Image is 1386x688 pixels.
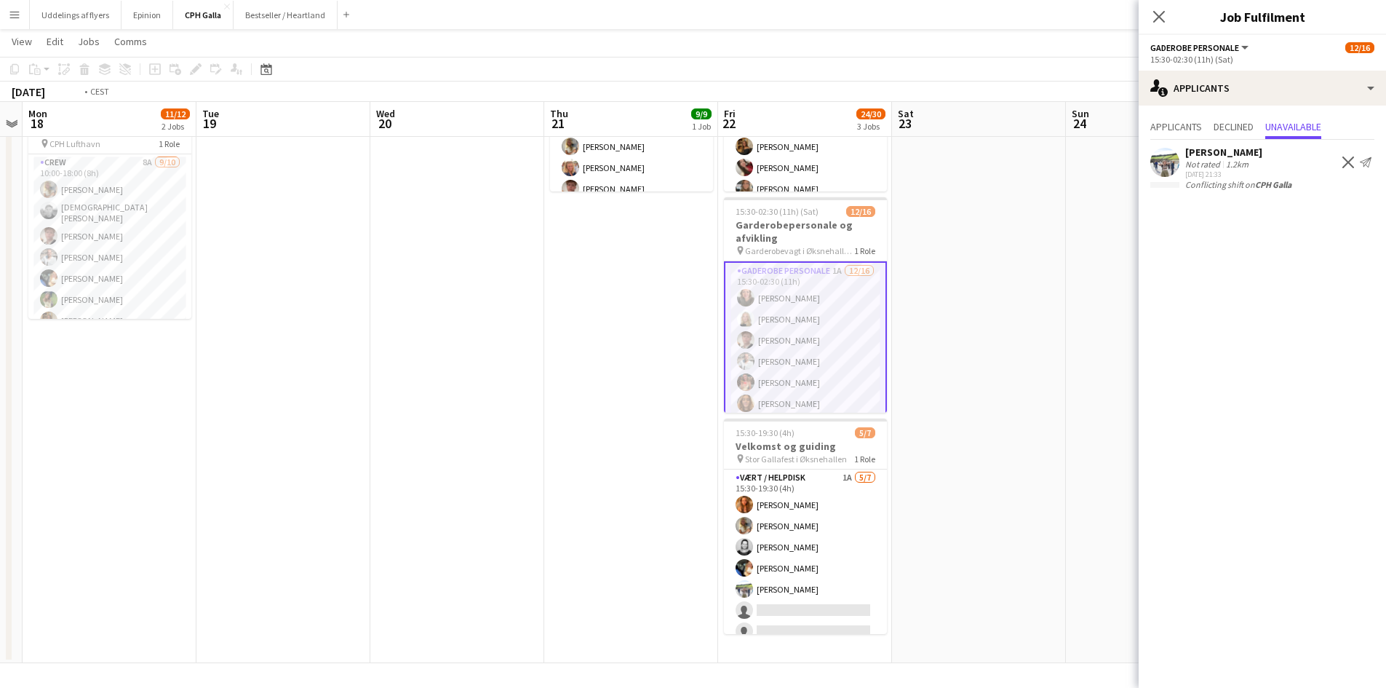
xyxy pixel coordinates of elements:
[108,32,153,51] a: Comms
[1255,179,1291,190] b: CPH Galla
[12,84,45,99] div: [DATE]
[1139,7,1386,26] h3: Job Fulfilment
[72,32,105,51] a: Jobs
[114,35,147,48] span: Comms
[234,1,338,29] button: Bestseller / Heartland
[1139,179,1386,190] div: Conflicting shift on
[12,35,32,48] span: View
[1150,42,1239,53] span: Gaderobe personale
[90,86,109,97] div: CEST
[47,35,63,48] span: Edit
[1345,42,1374,53] span: 12/16
[1214,122,1254,132] span: Declined
[1150,122,1202,132] span: Applicants
[41,32,69,51] a: Edit
[1185,170,1262,179] div: [DATE] 21:33
[1223,159,1251,170] div: 1.2km
[6,32,38,51] a: View
[1139,71,1386,106] div: Applicants
[30,1,122,29] button: Uddelings af flyers
[78,35,100,48] span: Jobs
[1185,146,1262,159] div: [PERSON_NAME]
[122,1,173,29] button: Epinion
[1265,122,1321,132] span: Unavailable
[1150,54,1374,65] div: 15:30-02:30 (11h) (Sat)
[1150,42,1251,53] button: Gaderobe personale
[173,1,234,29] button: CPH Galla
[1185,159,1223,170] div: Not rated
